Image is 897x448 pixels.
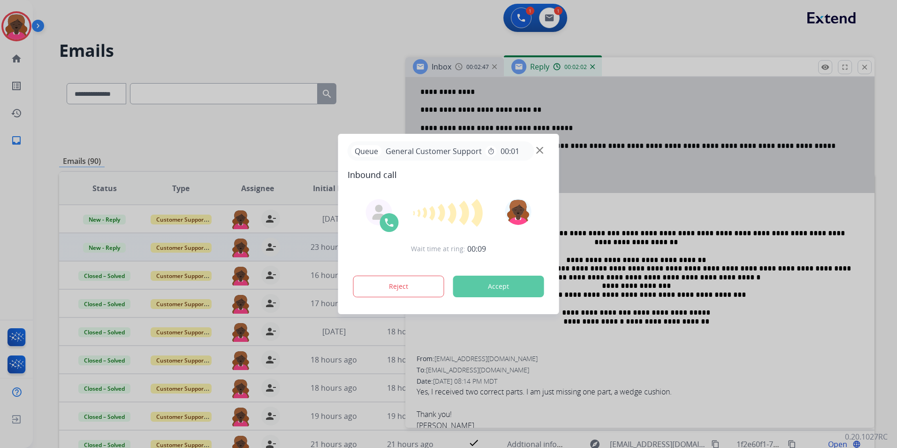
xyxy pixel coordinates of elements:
[348,168,550,181] span: Inbound call
[501,146,519,157] span: 00:01
[382,146,486,157] span: General Customer Support
[351,145,382,157] p: Queue
[536,147,543,154] img: close-button
[384,217,395,228] img: call-icon
[487,147,495,155] mat-icon: timer
[845,431,888,442] p: 0.20.1027RC
[372,205,387,220] img: agent-avatar
[467,243,486,255] span: 00:09
[353,276,444,297] button: Reject
[453,276,544,297] button: Accept
[411,244,465,254] span: Wait time at ring:
[505,199,531,225] img: avatar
